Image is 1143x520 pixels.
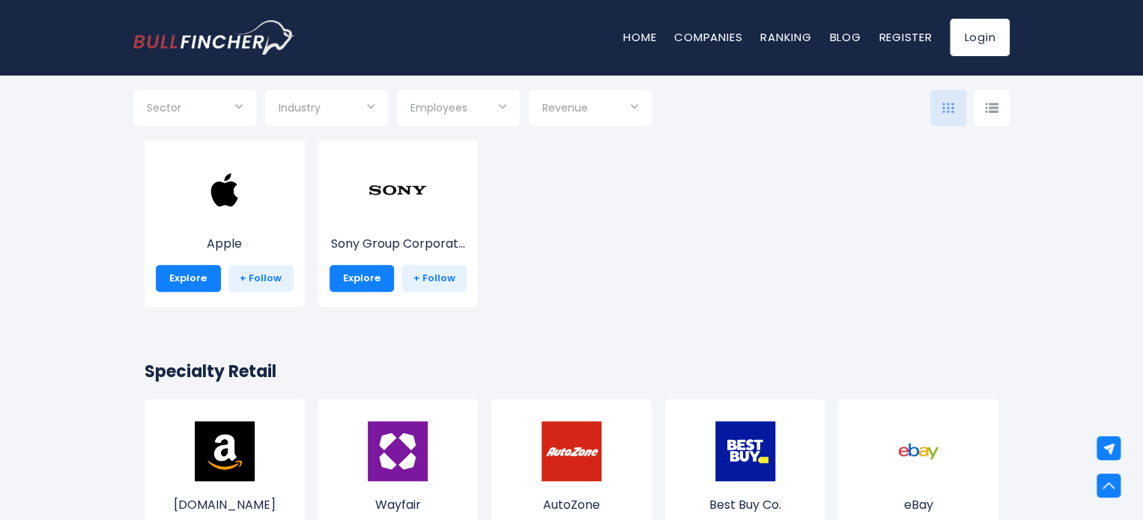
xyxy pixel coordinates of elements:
a: [DOMAIN_NAME] [156,449,294,514]
p: Amazon.com [156,496,294,514]
a: Login [950,19,1010,56]
img: icon-comp-list-view.svg [985,103,998,113]
img: AZO.png [542,421,601,481]
img: icon-comp-grid.svg [942,103,954,113]
p: eBay [849,496,987,514]
a: Blog [829,29,861,45]
p: Best Buy Co. [676,496,814,514]
span: Sector [147,101,181,114]
h2: Specialty Retail [145,359,998,384]
img: EBAY.png [888,421,948,481]
a: eBay [849,449,987,514]
input: Selection [542,96,638,123]
span: Employees [410,101,467,114]
p: Wayfair [330,496,467,514]
img: W.png [368,421,428,481]
a: Ranking [760,29,811,45]
img: SONY.png [368,160,428,220]
a: Home [623,29,656,45]
a: Best Buy Co. [676,449,814,514]
span: Revenue [542,101,588,114]
a: + Follow [228,265,294,292]
a: Go to homepage [133,20,294,55]
span: Industry [279,101,321,114]
a: Wayfair [330,449,467,514]
p: AutoZone [503,496,640,514]
a: Explore [330,265,395,292]
a: Explore [156,265,221,292]
a: Register [879,29,932,45]
img: BBY.png [715,421,775,481]
a: Apple [156,188,294,253]
input: Selection [147,96,243,123]
p: Sony Group Corporation [330,235,467,253]
a: AutoZone [503,449,640,514]
a: + Follow [401,265,467,292]
img: Bullfincher logo [133,20,295,55]
img: AAPL.png [195,160,255,220]
p: Apple [156,235,294,253]
a: Sony Group Corporat... [330,188,467,253]
a: Companies [674,29,742,45]
input: Selection [279,96,375,123]
img: AMZN.png [195,421,255,481]
input: Selection [410,96,506,123]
